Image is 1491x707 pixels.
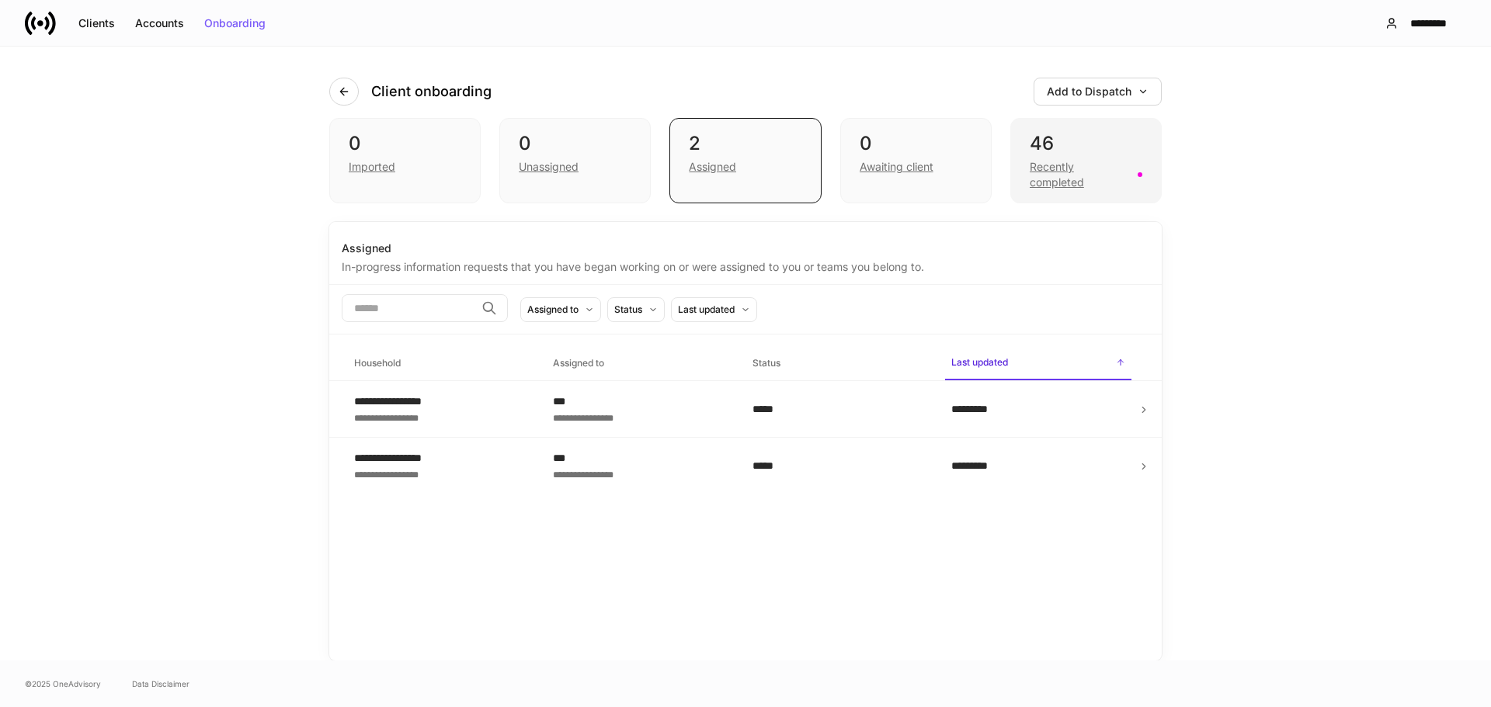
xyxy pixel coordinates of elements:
div: Onboarding [204,18,266,29]
h4: Client onboarding [371,82,492,101]
button: Status [607,297,665,322]
span: © 2025 OneAdvisory [25,678,101,690]
button: Accounts [125,11,194,36]
div: Unassigned [519,159,579,175]
div: 0Awaiting client [840,118,992,203]
div: 0Imported [329,118,481,203]
div: 0 [349,131,461,156]
h6: Household [354,355,401,370]
div: 46Recently completed [1010,118,1162,203]
div: Awaiting client [860,159,933,175]
span: Assigned to [547,348,733,379]
div: Last updated [678,302,735,317]
div: Clients [78,18,115,29]
span: Household [348,348,534,379]
button: Onboarding [194,11,276,36]
div: 2Assigned [669,118,821,203]
button: Last updated [671,297,757,322]
div: Accounts [135,18,184,29]
div: 0Unassigned [499,118,651,203]
h6: Status [752,355,780,370]
h6: Last updated [951,355,1008,369]
h6: Assigned to [553,355,604,370]
div: Assigned [689,159,736,175]
div: Recently completed [1030,159,1128,190]
div: 2 [689,131,801,156]
button: Clients [68,11,125,36]
div: 0 [519,131,631,156]
div: 46 [1030,131,1142,156]
div: Imported [349,159,395,175]
div: Assigned [342,241,1149,256]
div: In-progress information requests that you have began working on or were assigned to you or teams ... [342,256,1149,275]
button: Assigned to [520,297,601,322]
button: Add to Dispatch [1034,78,1162,106]
div: Add to Dispatch [1047,86,1149,97]
div: Assigned to [527,302,579,317]
a: Data Disclaimer [132,678,189,690]
span: Last updated [945,347,1131,380]
span: Status [746,348,933,379]
div: 0 [860,131,972,156]
div: Status [614,302,642,317]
